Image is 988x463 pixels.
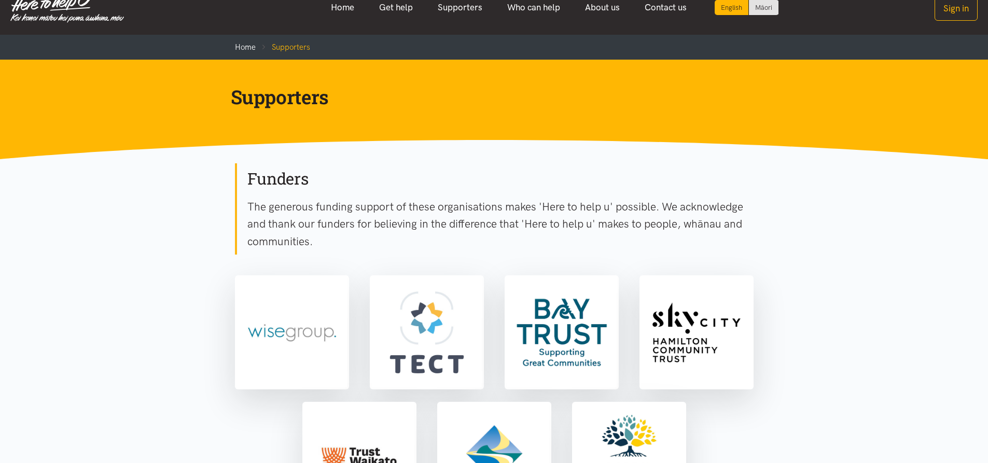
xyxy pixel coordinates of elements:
[372,277,482,387] img: TECT
[235,43,256,52] a: Home
[370,275,484,389] a: TECT
[505,275,619,389] a: Bay Trust
[639,275,754,389] a: Sky City Community Trust
[256,41,310,53] li: Supporters
[247,168,754,190] h2: Funders
[237,277,347,387] img: Wise Group
[507,277,617,387] img: Bay Trust
[235,275,349,389] a: Wise Group
[247,198,754,250] p: The generous funding support of these organisations makes 'Here to help u' possible. We acknowled...
[231,85,741,109] h1: Supporters
[642,277,752,387] img: Sky City Community Trust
